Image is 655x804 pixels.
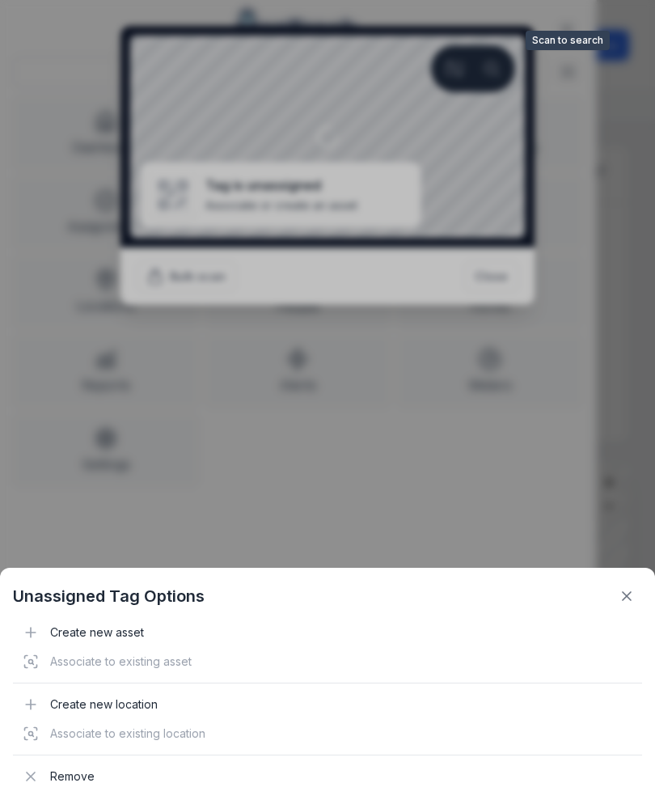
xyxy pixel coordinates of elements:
div: Create new asset [13,618,642,647]
strong: Unassigned Tag Options [13,585,205,607]
span: Scan to search [526,31,610,50]
div: Associate to existing location [13,719,642,748]
div: Create new location [13,690,642,719]
div: Remove [13,762,642,791]
div: Associate to existing asset [13,647,642,676]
